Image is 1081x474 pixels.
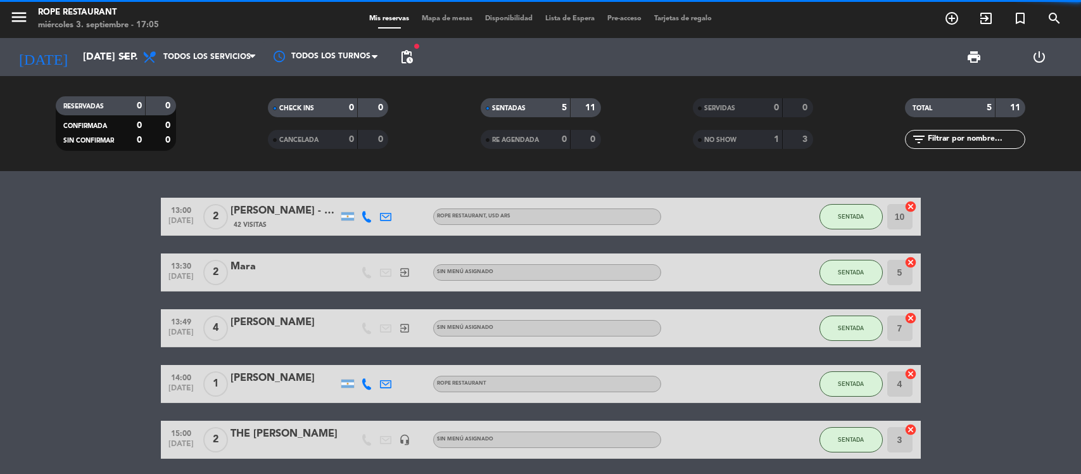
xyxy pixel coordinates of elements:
span: [DATE] [165,328,197,343]
i: filter_list [911,132,926,147]
strong: 0 [802,103,810,112]
span: [DATE] [165,272,197,287]
span: SENTADA [838,380,864,387]
span: ROPE RESTAURANT [437,381,486,386]
i: search [1047,11,1062,26]
strong: 0 [590,135,598,144]
span: [DATE] [165,217,197,231]
strong: 5 [987,103,992,112]
i: power_settings_new [1032,49,1047,65]
strong: 0 [137,121,142,130]
i: exit_to_app [399,267,410,278]
div: [PERSON_NAME] [231,370,338,387]
strong: 0 [349,135,354,144]
strong: 11 [585,103,598,112]
span: Sin menú asignado [437,437,493,442]
i: arrow_drop_down [118,49,133,65]
span: NO SHOW [704,137,736,143]
span: [DATE] [165,440,197,454]
span: SERVIDAS [704,105,735,112]
strong: 0 [774,103,779,112]
span: print [966,49,982,65]
div: Rope restaurant [38,6,159,19]
i: cancel [904,368,917,380]
span: SENTADA [838,436,864,443]
span: [DATE] [165,384,197,399]
span: 15:00 [165,425,197,440]
strong: 0 [349,103,354,112]
span: 13:49 [165,314,197,328]
strong: 5 [562,103,567,112]
span: 2 [203,260,228,285]
span: Sin menú asignado [437,325,493,330]
span: CONFIRMADA [63,123,107,129]
strong: 0 [137,136,142,144]
span: SENTADAS [492,105,526,112]
strong: 0 [137,101,142,110]
i: turned_in_not [1013,11,1028,26]
span: SENTADA [838,324,864,331]
strong: 0 [378,135,386,144]
span: SIN CONFIRMAR [63,138,114,144]
span: Sin menú asignado [437,269,493,274]
div: miércoles 3. septiembre - 17:05 [38,19,159,32]
button: SENTADA [819,427,883,452]
span: Lista de Espera [539,15,601,22]
span: pending_actions [399,49,414,65]
button: SENTADA [819,316,883,341]
button: SENTADA [819,371,883,397]
span: ROPE RESTAURANT [437,214,510,219]
span: RE AGENDADA [492,137,539,143]
span: 4 [203,316,228,341]
strong: 0 [165,136,173,144]
span: 1 [203,371,228,397]
span: Tarjetas de regalo [648,15,718,22]
i: exit_to_app [399,323,410,334]
i: cancel [904,312,917,324]
strong: 0 [562,135,567,144]
i: menu [9,8,28,27]
span: , USD ARS [486,214,510,219]
span: Todos los servicios [163,53,251,61]
input: Filtrar por nombre... [926,132,1025,146]
i: headset_mic [399,434,410,445]
span: fiber_manual_record [413,42,420,50]
span: TOTAL [913,105,932,112]
span: 42 Visitas [234,220,267,230]
div: [PERSON_NAME] [231,314,338,331]
span: SENTADA [838,213,864,220]
i: exit_to_app [978,11,994,26]
i: cancel [904,256,917,269]
span: RESERVADAS [63,103,104,110]
span: 14:00 [165,369,197,384]
strong: 3 [802,135,810,144]
span: Disponibilidad [479,15,539,22]
strong: 1 [774,135,779,144]
span: Mis reservas [363,15,415,22]
span: SENTADA [838,269,864,276]
i: cancel [904,200,917,213]
strong: 11 [1010,103,1023,112]
button: SENTADA [819,204,883,229]
span: 13:30 [165,258,197,272]
div: THE [PERSON_NAME] [231,426,338,442]
span: 2 [203,427,228,452]
i: add_circle_outline [944,11,959,26]
strong: 0 [165,101,173,110]
i: [DATE] [9,43,77,71]
strong: 0 [378,103,386,112]
span: CANCELADA [279,137,319,143]
span: Mapa de mesas [415,15,479,22]
span: Pre-acceso [601,15,648,22]
span: 13:00 [165,202,197,217]
button: SENTADA [819,260,883,285]
span: 2 [203,204,228,229]
strong: 0 [165,121,173,130]
button: menu [9,8,28,31]
div: LOG OUT [1006,38,1072,76]
div: Mara [231,259,338,275]
div: [PERSON_NAME] - THE [PERSON_NAME] [231,203,338,219]
span: CHECK INS [279,105,314,112]
i: cancel [904,423,917,436]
